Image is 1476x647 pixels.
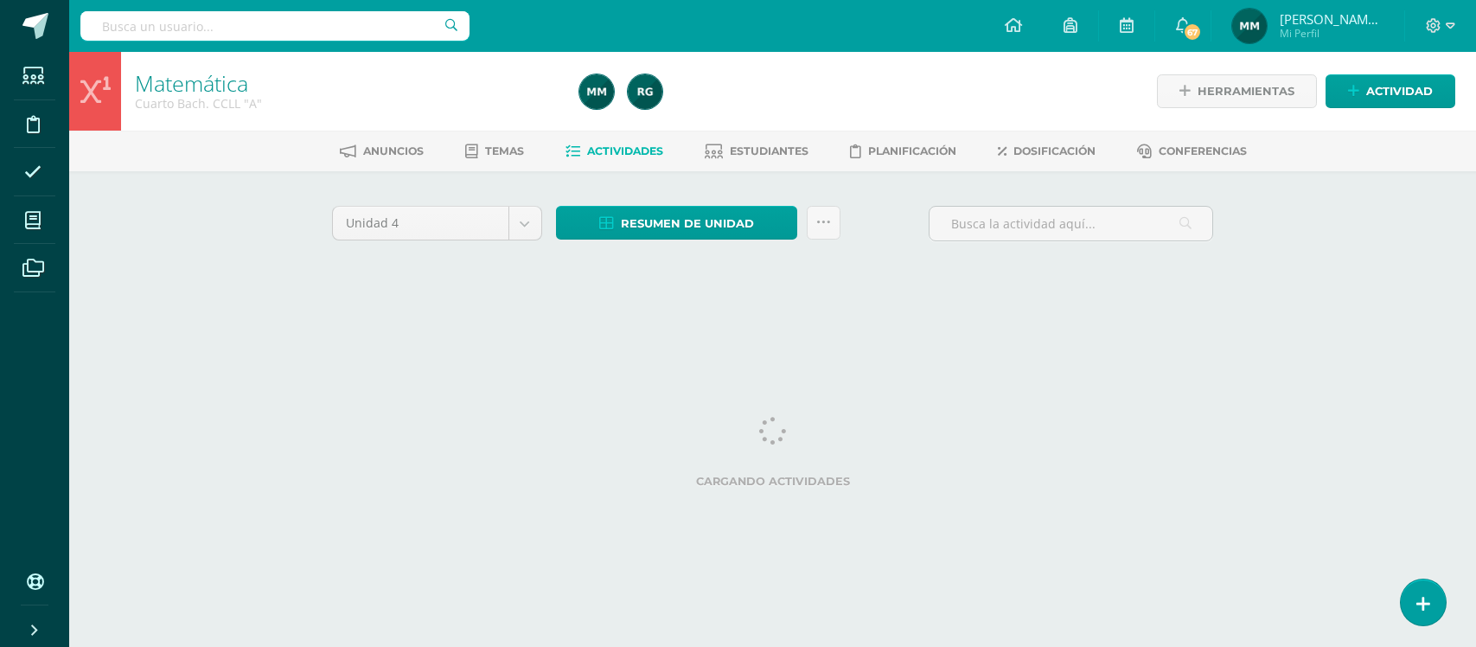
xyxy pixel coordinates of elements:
[1198,75,1294,107] span: Herramientas
[930,207,1212,240] input: Busca la actividad aquí...
[1157,74,1317,108] a: Herramientas
[346,207,495,240] span: Unidad 4
[1137,138,1247,165] a: Conferencias
[628,74,662,109] img: e044b199acd34bf570a575bac584e1d1.png
[705,138,808,165] a: Estudiantes
[868,144,956,157] span: Planificación
[135,68,248,98] a: Matemática
[1326,74,1455,108] a: Actividad
[485,144,524,157] span: Temas
[1280,10,1383,28] span: [PERSON_NAME] de [PERSON_NAME]
[340,138,424,165] a: Anuncios
[332,475,1214,488] label: Cargando actividades
[998,138,1096,165] a: Dosificación
[579,74,614,109] img: 1eb62c5f52af67772d86aeebb57c5bc6.png
[730,144,808,157] span: Estudiantes
[850,138,956,165] a: Planificación
[1183,22,1202,42] span: 67
[363,144,424,157] span: Anuncios
[1366,75,1433,107] span: Actividad
[1013,144,1096,157] span: Dosificación
[587,144,663,157] span: Actividades
[1159,144,1247,157] span: Conferencias
[1232,9,1267,43] img: 1eb62c5f52af67772d86aeebb57c5bc6.png
[135,71,559,95] h1: Matemática
[1280,26,1383,41] span: Mi Perfil
[565,138,663,165] a: Actividades
[80,11,470,41] input: Busca un usuario...
[333,207,541,240] a: Unidad 4
[556,206,797,240] a: Resumen de unidad
[621,208,754,240] span: Resumen de unidad
[465,138,524,165] a: Temas
[135,95,559,112] div: Cuarto Bach. CCLL 'A'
